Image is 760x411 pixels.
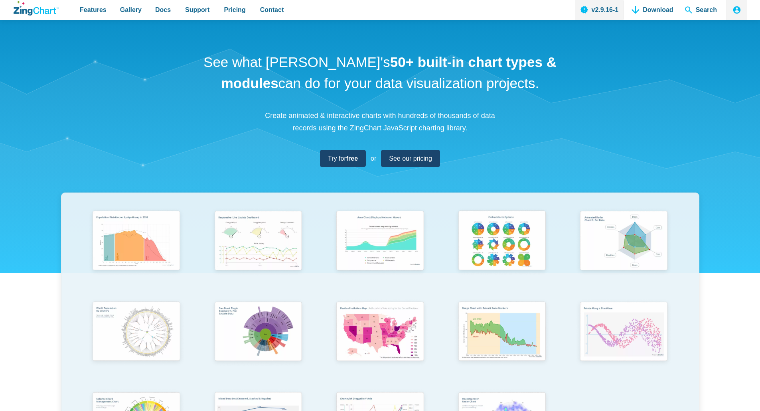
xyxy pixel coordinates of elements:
a: Pie Transform Options [441,207,563,297]
p: Create animated & interactive charts with hundreds of thousands of data records using the ZingCha... [261,110,500,134]
span: or [371,153,376,164]
a: Points Along a Sine Wave [563,298,685,388]
img: Points Along a Sine Wave [575,298,672,367]
img: Population Distribution by Age Group in 2052 [87,207,185,276]
a: Election Predictions Map [319,298,441,388]
span: Contact [260,4,284,15]
h1: See what [PERSON_NAME]'s can do for your data visualization projects. [201,52,560,94]
a: Area Chart (Displays Nodes on Hover) [319,207,441,297]
img: Pie Transform Options [453,207,551,276]
img: World Population by Country [87,298,185,368]
a: Sun Burst Plugin Example ft. File System Data [197,298,319,388]
img: Sun Burst Plugin Example ft. File System Data [209,298,307,367]
a: Population Distribution by Age Group in 2052 [75,207,197,297]
img: Range Chart with Rultes & Scale Markers [453,298,551,368]
span: Docs [155,4,171,15]
a: See our pricing [381,150,440,167]
span: Gallery [120,4,142,15]
a: World Population by Country [75,298,197,388]
span: See our pricing [389,153,432,164]
a: Try forfree [320,150,366,167]
img: Election Predictions Map [331,298,428,367]
a: ZingChart Logo. Click to return to the homepage [14,1,59,16]
strong: 50+ built-in chart types & modules [221,54,557,91]
span: Support [185,4,209,15]
a: Responsive Live Update Dashboard [197,207,319,297]
span: Pricing [224,4,245,15]
img: Responsive Live Update Dashboard [209,207,307,276]
img: Animated Radar Chart ft. Pet Data [575,207,672,276]
img: Area Chart (Displays Nodes on Hover) [331,207,428,276]
span: Features [80,4,107,15]
a: Range Chart with Rultes & Scale Markers [441,298,563,388]
span: Try for [328,153,358,164]
a: Animated Radar Chart ft. Pet Data [563,207,685,297]
strong: free [346,155,358,162]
